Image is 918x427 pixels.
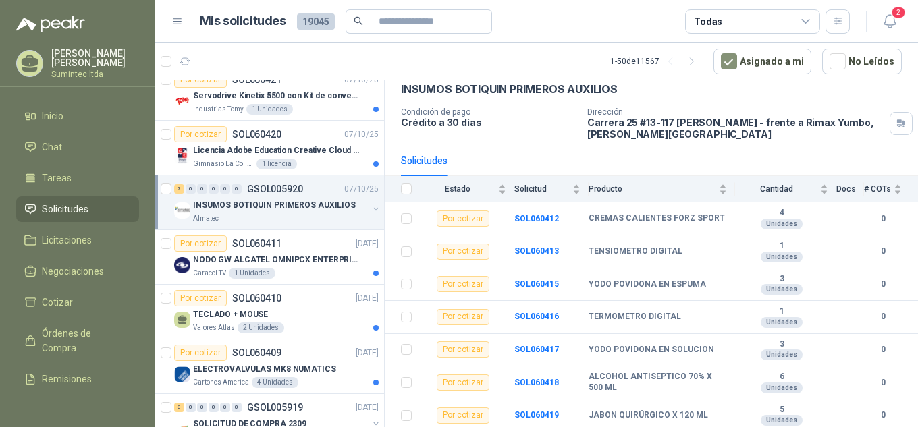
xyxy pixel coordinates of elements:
[761,382,803,393] div: Unidades
[864,376,902,389] b: 0
[761,252,803,262] div: Unidades
[193,268,226,279] p: Caracol TV
[735,274,828,285] b: 3
[51,70,139,78] p: Sumintec ltda
[16,289,139,315] a: Cotizar
[356,401,379,414] p: [DATE]
[420,176,514,202] th: Estado
[735,176,836,202] th: Cantidad
[589,213,725,224] b: CREMAS CALIENTES FORZ SPORT
[589,176,735,202] th: Producto
[514,246,559,256] a: SOL060413
[193,144,361,157] p: Licencia Adobe Education Creative Cloud for enterprise license lab and classroom
[735,339,828,350] b: 3
[761,219,803,229] div: Unidades
[356,292,379,305] p: [DATE]
[16,16,85,32] img: Logo peakr
[514,279,559,289] a: SOL060415
[864,245,902,258] b: 0
[232,130,281,139] p: SOL060420
[891,6,906,19] span: 2
[186,184,196,194] div: 0
[51,49,139,67] p: [PERSON_NAME] [PERSON_NAME]
[610,51,703,72] div: 1 - 50 de 11567
[514,410,559,420] b: SOL060419
[16,196,139,222] a: Solicitudes
[247,403,303,412] p: GSOL005919
[694,14,722,29] div: Todas
[197,184,207,194] div: 0
[514,378,559,387] b: SOL060418
[193,322,235,333] p: Valores Atlas
[193,104,244,115] p: Industrias Tomy
[878,9,902,34] button: 2
[344,183,379,196] p: 07/10/25
[42,233,92,248] span: Licitaciones
[401,153,448,168] div: Solicitudes
[344,128,379,141] p: 07/10/25
[589,410,708,421] b: JABON QUIRÚRGICO X 120 ML
[761,284,803,295] div: Unidades
[174,345,227,361] div: Por cotizar
[42,372,92,387] span: Remisiones
[247,184,303,194] p: GSOL005920
[16,258,139,284] a: Negociaciones
[174,403,184,412] div: 3
[437,244,489,260] div: Por cotizar
[155,121,384,175] a: Por cotizarSOL06042007/10/25 Company LogoLicencia Adobe Education Creative Cloud for enterprise l...
[356,347,379,360] p: [DATE]
[354,16,363,26] span: search
[232,184,242,194] div: 0
[864,343,902,356] b: 0
[232,403,242,412] div: 0
[155,66,384,121] a: Por cotizarSOL06042107/10/25 Company LogoServodrive Kinetix 5500 con Kit de conversión y filtro (...
[16,134,139,160] a: Chat
[220,403,230,412] div: 0
[437,210,489,227] div: Por cotizar
[193,377,249,388] p: Cartones America
[864,184,891,194] span: # COTs
[822,49,902,74] button: No Leídos
[16,366,139,392] a: Remisiones
[42,264,104,279] span: Negociaciones
[589,312,681,322] b: TERMOMETRO DIGITAL
[514,184,570,194] span: Solicitud
[193,90,361,103] p: Servodrive Kinetix 5500 con Kit de conversión y filtro (Ref 41350505)
[297,13,335,30] span: 19045
[514,176,589,202] th: Solicitud
[589,345,714,355] b: YODO POVIDONA EN SOLUCION
[735,241,828,252] b: 1
[514,214,559,223] b: SOL060412
[174,290,227,306] div: Por cotizar
[252,377,298,388] div: 4 Unidades
[193,199,356,212] p: INSUMOS BOTIQUIN PRIMEROS AUXILIOS
[42,202,88,217] span: Solicitudes
[174,184,184,194] div: 7
[587,107,884,117] p: Dirección
[437,309,489,325] div: Por cotizar
[229,268,275,279] div: 1 Unidades
[256,159,297,169] div: 1 licencia
[514,345,559,354] a: SOL060417
[713,49,811,74] button: Asignado a mi
[186,403,196,412] div: 0
[735,306,828,317] b: 1
[232,239,281,248] p: SOL060411
[174,257,190,273] img: Company Logo
[174,148,190,164] img: Company Logo
[401,82,618,96] p: INSUMOS BOTIQUIN PRIMEROS AUXILIOS
[200,11,286,31] h1: Mis solicitudes
[589,246,682,257] b: TENSIOMETRO DIGITAL
[401,107,576,117] p: Condición de pago
[42,326,126,355] span: Órdenes de Compra
[193,213,219,224] p: Almatec
[42,140,62,154] span: Chat
[420,184,495,194] span: Estado
[193,363,336,376] p: ELECTROVALVULAS MK8 NUMATICS
[761,415,803,426] div: Unidades
[16,320,139,361] a: Órdenes de Compra
[761,349,803,360] div: Unidades
[437,341,489,358] div: Por cotizar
